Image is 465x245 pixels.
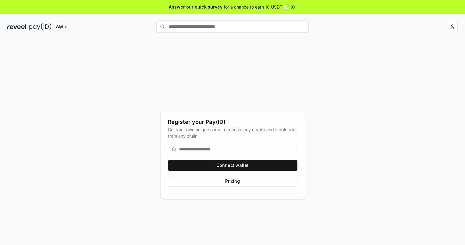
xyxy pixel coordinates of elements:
span: Answer our quick survey [169,4,222,10]
button: Pricing [168,176,297,187]
button: Connect wallet [168,160,297,171]
div: Get your own unique name to receive any crypto and stablecoin, from any chain [168,126,297,139]
div: Register your Pay(ID) [168,118,297,126]
img: reveel_dark [7,23,28,31]
div: Alpha [53,23,70,31]
img: pay_id [29,23,51,31]
span: for a chance to earn 10 USDT 📝 [224,4,289,10]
